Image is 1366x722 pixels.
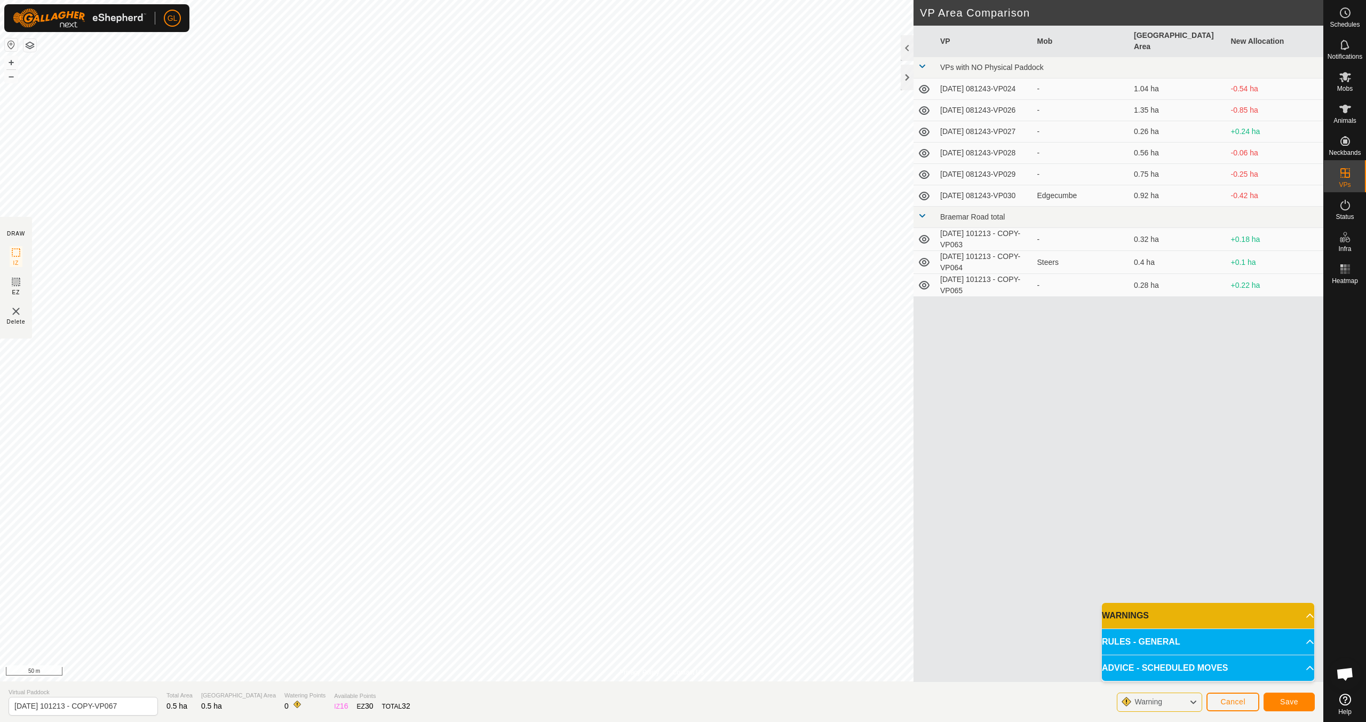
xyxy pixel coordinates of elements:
td: [DATE] 081243-VP029 [936,164,1033,185]
span: 32 [402,702,410,710]
span: 16 [340,702,348,710]
span: Heatmap [1332,278,1358,284]
td: [DATE] 081243-VP026 [936,100,1033,121]
div: Open chat [1329,658,1361,690]
span: IZ [13,259,19,267]
td: -0.85 ha [1227,100,1324,121]
span: Neckbands [1329,150,1361,156]
span: Help [1338,709,1352,715]
span: 30 [365,702,374,710]
div: Edgecumbe [1037,190,1126,201]
td: 1.04 ha [1130,79,1227,100]
span: Animals [1333,117,1356,124]
span: 0.5 ha [201,702,222,710]
td: 0.75 ha [1130,164,1227,185]
span: Save [1280,697,1298,706]
span: 0 [284,702,289,710]
span: EZ [12,288,20,296]
th: VP [936,26,1033,57]
span: Total Area [166,691,193,700]
span: Notifications [1328,53,1362,60]
span: Warning [1134,697,1162,706]
td: 0.28 ha [1130,274,1227,297]
td: +0.18 ha [1227,228,1324,251]
button: + [5,56,18,69]
td: [DATE] 081243-VP027 [936,121,1033,143]
span: VPs with NO Physical Paddock [940,63,1044,72]
a: Help [1324,689,1366,719]
td: 0.26 ha [1130,121,1227,143]
p-accordion-header: ADVICE - SCHEDULED MOVES [1102,655,1314,681]
span: Delete [7,318,26,326]
span: Watering Points [284,691,325,700]
td: 0.4 ha [1130,251,1227,274]
td: 0.32 ha [1130,228,1227,251]
div: - [1037,126,1126,137]
span: GL [168,13,178,24]
span: Braemar Road total [940,213,1005,221]
td: +0.1 ha [1227,251,1324,274]
td: -0.42 ha [1227,185,1324,207]
button: – [5,70,18,83]
div: - [1037,83,1126,95]
td: [DATE] 081243-VP030 [936,185,1033,207]
span: Status [1336,214,1354,220]
div: IZ [334,701,348,712]
th: New Allocation [1227,26,1324,57]
div: EZ [357,701,374,712]
td: -0.25 ha [1227,164,1324,185]
td: +0.24 ha [1227,121,1324,143]
div: DRAW [7,230,25,238]
div: - [1037,105,1126,116]
th: [GEOGRAPHIC_DATA] Area [1130,26,1227,57]
td: -0.54 ha [1227,79,1324,100]
td: [DATE] 101213 - COPY-VP065 [936,274,1033,297]
p-accordion-header: RULES - GENERAL [1102,629,1314,655]
div: - [1037,280,1126,291]
span: Mobs [1337,85,1353,92]
span: VPs [1339,182,1351,188]
span: [GEOGRAPHIC_DATA] Area [201,691,276,700]
td: +0.22 ha [1227,274,1324,297]
td: [DATE] 081243-VP028 [936,143,1033,164]
span: Virtual Paddock [9,688,158,697]
button: Save [1264,693,1315,711]
img: Gallagher Logo [13,9,146,28]
div: - [1037,169,1126,180]
span: Infra [1338,246,1351,252]
button: Map Layers [23,39,36,52]
td: [DATE] 081243-VP024 [936,79,1033,100]
span: WARNINGS [1102,609,1149,622]
a: Contact Us [672,668,704,677]
span: Cancel [1220,697,1245,706]
td: 0.92 ha [1130,185,1227,207]
p-accordion-header: WARNINGS [1102,603,1314,629]
h2: VP Area Comparison [920,6,1323,19]
div: - [1037,234,1126,245]
img: VP [10,305,22,318]
th: Mob [1033,26,1130,57]
td: -0.06 ha [1227,143,1324,164]
button: Cancel [1206,693,1259,711]
span: Available Points [334,692,410,701]
td: 0.56 ha [1130,143,1227,164]
td: [DATE] 101213 - COPY-VP063 [936,228,1033,251]
div: Steers [1037,257,1126,268]
td: [DATE] 101213 - COPY-VP064 [936,251,1033,274]
a: Privacy Policy [620,668,660,677]
div: - [1037,147,1126,159]
span: 0.5 ha [166,702,187,710]
span: Schedules [1330,21,1360,28]
td: 1.35 ha [1130,100,1227,121]
div: TOTAL [382,701,410,712]
span: ADVICE - SCHEDULED MOVES [1102,662,1228,674]
button: Reset Map [5,38,18,51]
span: RULES - GENERAL [1102,635,1180,648]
